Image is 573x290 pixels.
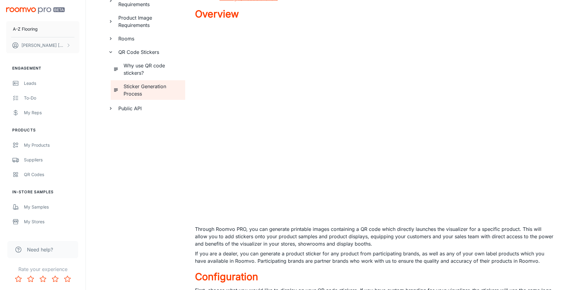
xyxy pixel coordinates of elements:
p: Rate your experience [5,266,81,273]
a: Overview [195,7,553,21]
img: Roomvo PRO Beta [6,7,65,14]
button: Rate 3 star [37,273,49,285]
div: My Samples [24,204,79,210]
div: My Reps [24,109,79,116]
h6: QR Code Stickers [118,48,180,56]
p: [PERSON_NAME] [PERSON_NAME] [21,42,65,49]
button: Rate 2 star [25,273,37,285]
div: To-do [24,95,79,101]
iframe: vimeo-804371907 [195,24,553,225]
div: QR Codes [24,171,79,178]
div: Suppliers [24,156,79,163]
a: Configuration [195,269,553,284]
div: Leads [24,80,79,87]
span: Need help? [27,246,53,253]
h6: Sticker Generation Process [124,83,180,97]
button: Rate 4 star [49,273,61,285]
p: A-Z Flooring [13,26,38,32]
p: If you are a dealer, you can generate a product sticker for any product from participating brands... [195,250,553,265]
h6: Why use QR code stickers? [124,62,180,77]
div: My Stores [24,218,79,225]
div: My Products [24,142,79,149]
button: A-Z Flooring [6,21,79,37]
button: [PERSON_NAME] [PERSON_NAME] [6,37,79,53]
p: Through Roomvo PRO, you can generate printable images containing a QR code which directly launche... [195,225,553,247]
button: Rate 1 star [12,273,25,285]
button: Rate 5 star [61,273,74,285]
h6: Rooms [118,35,180,42]
h6: Public API [118,105,180,112]
h6: Product Image Requirements [118,14,180,29]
